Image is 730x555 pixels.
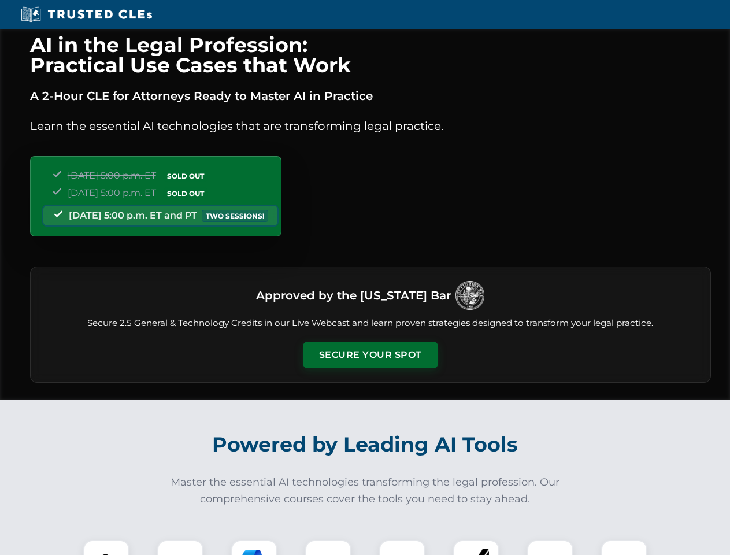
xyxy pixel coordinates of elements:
span: SOLD OUT [163,170,208,182]
button: Secure Your Spot [303,342,438,368]
span: SOLD OUT [163,187,208,199]
h2: Powered by Leading AI Tools [45,424,685,465]
h3: Approved by the [US_STATE] Bar [256,285,451,306]
p: Secure 2.5 General & Technology Credits in our Live Webcast and learn proven strategies designed ... [45,317,696,330]
img: Trusted CLEs [17,6,155,23]
p: A 2-Hour CLE for Attorneys Ready to Master AI in Practice [30,87,711,105]
p: Learn the essential AI technologies that are transforming legal practice. [30,117,711,135]
img: Logo [455,281,484,310]
span: [DATE] 5:00 p.m. ET [68,170,156,181]
h1: AI in the Legal Profession: Practical Use Cases that Work [30,35,711,75]
p: Master the essential AI technologies transforming the legal profession. Our comprehensive courses... [163,474,568,508]
span: [DATE] 5:00 p.m. ET [68,187,156,198]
